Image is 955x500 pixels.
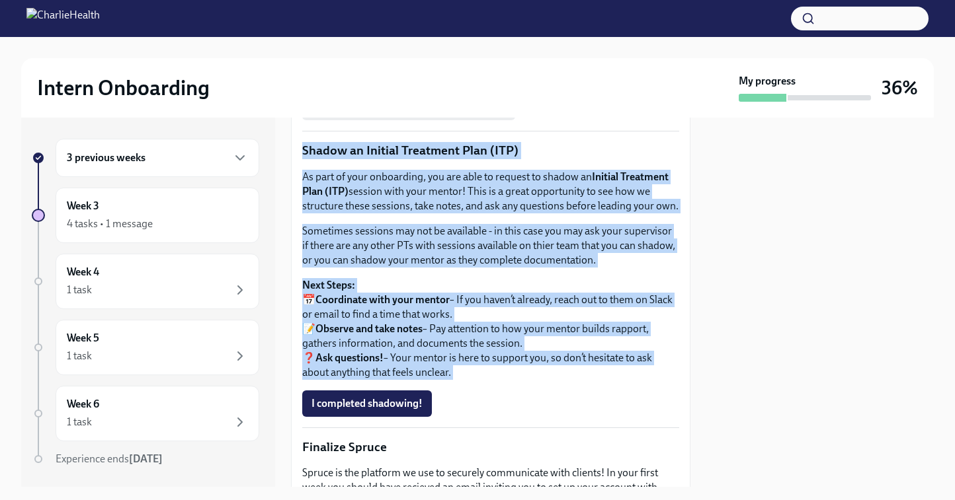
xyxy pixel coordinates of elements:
[739,74,796,89] strong: My progress
[315,351,384,364] strong: Ask questions!
[67,217,153,231] div: 4 tasks • 1 message
[67,397,99,411] h6: Week 6
[67,349,92,363] div: 1 task
[32,320,259,375] a: Week 51 task
[26,8,100,29] img: CharlieHealth
[32,254,259,309] a: Week 41 task
[302,170,669,197] strong: Initial Treatment Plan (ITP)
[67,265,99,279] h6: Week 4
[315,293,450,306] strong: Coordinate with your mentor
[67,331,99,345] h6: Week 5
[302,390,432,417] button: I completed shadowing!
[302,224,679,268] p: Sometimes sessions may not be available - in this case you may ask your supervisor if there are a...
[32,188,259,243] a: Week 34 tasks • 1 message
[302,279,355,291] strong: Next Steps:
[302,170,679,213] p: As part of your onboarding, you are able to request to shadow an session with your mentor! This i...
[302,278,679,380] p: 📅 – If you haven’t already, reach out to them on Slack or email to find a time that works. 📝 – Pa...
[67,283,92,297] div: 1 task
[67,151,145,165] h6: 3 previous weeks
[32,386,259,441] a: Week 61 task
[67,199,99,213] h6: Week 3
[67,415,92,429] div: 1 task
[37,75,210,101] h2: Intern Onboarding
[882,76,918,100] h3: 36%
[302,439,679,456] p: Finalize Spruce
[129,452,163,465] strong: [DATE]
[56,452,163,465] span: Experience ends
[302,142,679,159] p: Shadow an Initial Treatment Plan (ITP)
[315,322,423,335] strong: Observe and take notes
[311,397,423,410] span: I completed shadowing!
[56,139,259,177] div: 3 previous weeks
